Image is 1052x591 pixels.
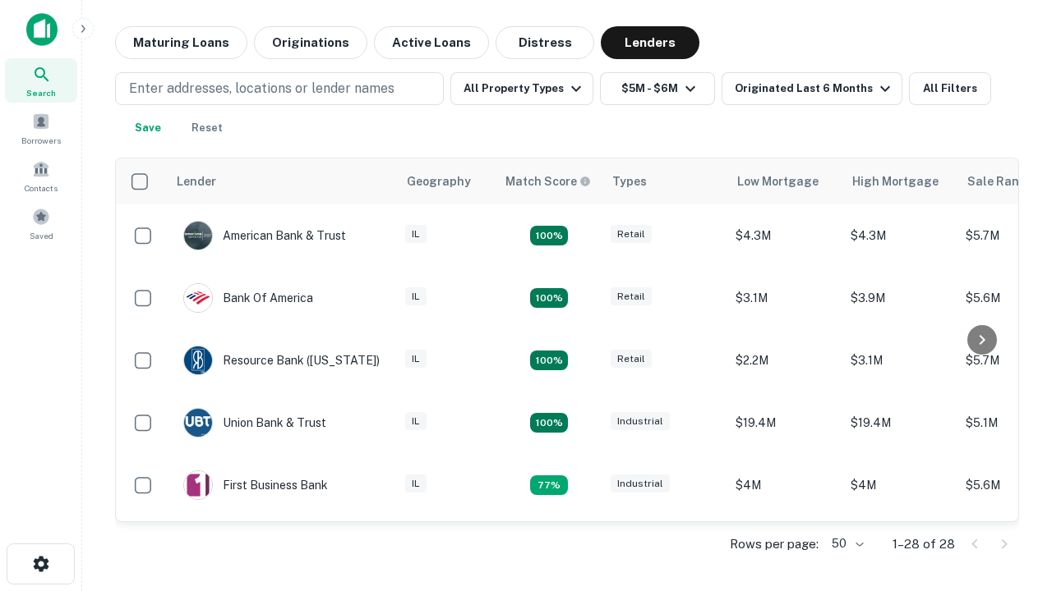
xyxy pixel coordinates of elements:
[970,460,1052,538] iframe: Chat Widget
[115,26,247,59] button: Maturing Loans
[405,225,427,244] div: IL
[183,408,326,438] div: Union Bank & Trust
[184,471,212,499] img: picture
[730,534,819,554] p: Rows per page:
[184,409,212,437] img: picture
[611,412,670,431] div: Industrial
[184,222,212,250] img: picture
[184,346,212,374] img: picture
[727,516,842,579] td: $3.9M
[602,158,727,204] th: Types
[530,226,568,245] div: Matching Properties: 7, hasApolloMatch: undefined
[405,474,427,493] div: IL
[5,58,77,103] a: Search
[183,283,313,313] div: Bank Of America
[530,475,568,495] div: Matching Properties: 3, hasApolloMatch: undefined
[450,72,593,105] button: All Property Types
[842,392,957,454] td: $19.4M
[183,346,380,375] div: Resource Bank ([US_STATE])
[842,204,957,267] td: $4.3M
[611,350,652,369] div: Retail
[181,112,233,144] button: Reset
[5,106,77,150] a: Borrowers
[496,26,594,59] button: Distress
[737,172,819,191] div: Low Mortgage
[727,454,842,516] td: $4M
[496,158,602,204] th: Capitalize uses an advanced AI algorithm to match your search with the best lender. The match sco...
[30,229,53,242] span: Saved
[25,181,58,195] span: Contacts
[26,86,56,99] span: Search
[909,72,991,105] button: All Filters
[21,134,61,147] span: Borrowers
[611,225,652,244] div: Retail
[530,288,568,308] div: Matching Properties: 4, hasApolloMatch: undefined
[530,350,568,370] div: Matching Properties: 4, hasApolloMatch: undefined
[5,153,77,198] a: Contacts
[611,287,652,306] div: Retail
[26,13,58,46] img: capitalize-icon.png
[727,392,842,454] td: $19.4M
[183,470,328,500] div: First Business Bank
[722,72,902,105] button: Originated Last 6 Months
[184,284,212,312] img: picture
[122,112,174,144] button: Save your search to get updates of matches that match your search criteria.
[405,412,427,431] div: IL
[397,158,496,204] th: Geography
[612,172,647,191] div: Types
[842,267,957,329] td: $3.9M
[407,172,471,191] div: Geography
[727,329,842,392] td: $2.2M
[842,158,957,204] th: High Mortgage
[842,329,957,392] td: $3.1M
[735,79,895,98] div: Originated Last 6 Months
[505,172,591,190] div: Capitalize uses an advanced AI algorithm to match your search with the best lender. The match sco...
[115,72,444,105] button: Enter addresses, locations or lender names
[842,454,957,516] td: $4M
[727,158,842,204] th: Low Mortgage
[611,474,670,493] div: Industrial
[505,172,588,190] h6: Match Score
[374,26,489,59] button: Active Loans
[842,516,957,579] td: $4.2M
[601,26,699,59] button: Lenders
[727,267,842,329] td: $3.1M
[825,532,866,556] div: 50
[600,72,715,105] button: $5M - $6M
[183,221,346,250] div: American Bank & Trust
[5,201,77,245] a: Saved
[530,413,568,433] div: Matching Properties: 4, hasApolloMatch: undefined
[254,26,367,59] button: Originations
[167,158,397,204] th: Lender
[405,287,427,306] div: IL
[129,79,394,98] p: Enter addresses, locations or lender names
[177,172,216,191] div: Lender
[852,172,939,191] div: High Mortgage
[893,534,955,554] p: 1–28 of 28
[405,350,427,369] div: IL
[727,204,842,267] td: $4.3M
